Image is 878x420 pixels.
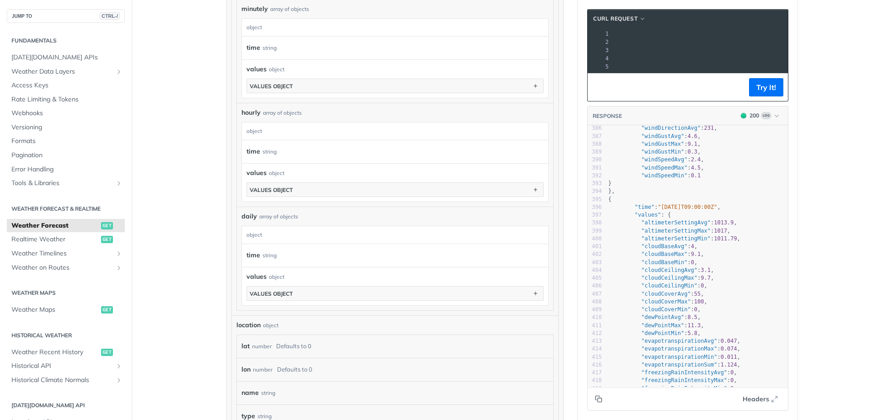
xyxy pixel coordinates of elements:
[101,306,113,314] span: get
[588,148,602,156] div: 389
[588,196,602,203] div: 395
[588,250,602,258] div: 402
[736,111,783,120] button: 200200Log
[588,353,602,361] div: 415
[641,251,687,257] span: "cloudBaseMax"
[687,330,697,336] span: 5.8
[7,51,125,64] a: [DATE][DOMAIN_NAME] APIs
[115,180,123,187] button: Show subpages for Tools & Libraries
[11,235,99,244] span: Realtime Weather
[11,109,123,118] span: Webhooks
[641,282,697,289] span: "cloudCeilingMin"
[588,266,602,274] div: 404
[641,306,691,313] span: "cloudCoverMin"
[11,263,113,272] span: Weather on Routes
[608,165,704,171] span: : ,
[259,213,298,221] div: array of objects
[635,212,661,218] span: "values"
[694,291,701,297] span: 55
[588,211,602,219] div: 397
[593,15,637,23] span: cURL Request
[588,140,602,148] div: 388
[641,338,717,344] span: "evapotranspirationAvg"
[7,79,125,92] a: Access Keys
[7,261,125,275] a: Weather on RoutesShow subpages for Weather on Routes
[242,19,546,36] div: object
[11,137,123,146] span: Formats
[641,377,727,383] span: "freezingRainIntensityMax"
[592,112,622,121] button: RESPONSE
[687,322,701,329] span: 11.3
[641,346,717,352] span: "evapotranspirationMax"
[641,369,727,376] span: "freezingRainIntensityAvg"
[608,354,740,360] span: : ,
[236,320,261,330] span: location
[11,165,123,174] span: Error Handling
[608,346,740,352] span: : ,
[691,156,701,163] span: 2.4
[694,298,704,305] span: 100
[100,12,120,20] span: CTRL-/
[588,314,602,321] div: 410
[641,149,684,155] span: "windGustMin"
[714,235,737,242] span: 1011.79
[743,394,769,404] span: Headers
[608,235,740,242] span: : ,
[608,180,611,186] span: }
[588,282,602,290] div: 406
[263,321,278,330] div: object
[246,272,267,282] span: values
[7,9,125,23] button: JUMP TOCTRL-/
[608,243,697,250] span: : ,
[269,169,284,177] div: object
[247,287,543,300] button: values object
[11,123,123,132] span: Versioning
[590,14,649,23] button: cURL Request
[594,46,610,54] div: 3
[588,306,602,314] div: 409
[641,314,684,320] span: "dewPointAvg"
[641,275,697,281] span: "cloudCeilingMax"
[588,290,602,298] div: 407
[608,385,737,392] span: : ,
[7,346,125,359] a: Weather Recent Historyget
[691,259,694,266] span: 0
[594,63,610,71] div: 5
[714,228,727,234] span: 1017
[588,345,602,353] div: 414
[7,233,125,246] a: Realtime Weatherget
[115,68,123,75] button: Show subpages for Weather Data Layers
[594,38,610,46] div: 2
[608,291,704,297] span: : ,
[11,81,123,90] span: Access Keys
[730,385,733,392] span: 0
[641,330,684,336] span: "dewPointMin"
[250,186,293,193] div: values object
[11,95,123,104] span: Rate Limiting & Tokens
[246,64,267,74] span: values
[588,369,602,377] div: 417
[608,338,740,344] span: : ,
[588,361,602,369] div: 416
[241,363,251,376] label: lon
[608,125,717,131] span: : ,
[7,37,125,45] h2: Fundamentals
[246,41,260,54] label: time
[608,133,701,139] span: : ,
[608,204,721,210] span: : ,
[7,359,125,373] a: Historical APIShow subpages for Historical API
[11,362,113,371] span: Historical API
[588,124,602,132] div: 386
[658,204,717,210] span: "[DATE]T09:00:00Z"
[7,176,125,190] a: Tools & LibrariesShow subpages for Tools & Libraries
[641,141,684,147] span: "windGustMax"
[608,156,704,163] span: : ,
[588,235,602,243] div: 400
[641,298,691,305] span: "cloudCoverMax"
[7,106,125,120] a: Webhooks
[588,164,602,172] div: 391
[269,273,284,281] div: object
[750,112,759,120] div: 200
[608,369,737,376] span: : ,
[250,290,293,297] div: values object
